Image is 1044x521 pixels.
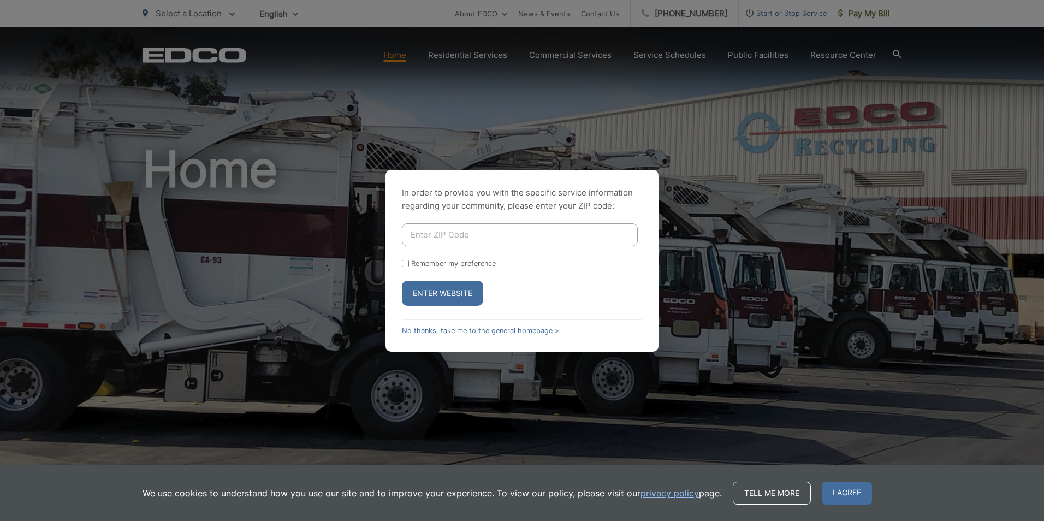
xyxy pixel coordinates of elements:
span: I agree [822,482,872,505]
button: Enter Website [402,281,483,306]
input: Enter ZIP Code [402,223,638,246]
p: In order to provide you with the specific service information regarding your community, please en... [402,186,642,212]
a: Tell me more [733,482,811,505]
p: We use cookies to understand how you use our site and to improve your experience. To view our pol... [143,487,722,500]
label: Remember my preference [411,259,496,268]
a: No thanks, take me to the general homepage > [402,327,559,335]
a: privacy policy [640,487,699,500]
